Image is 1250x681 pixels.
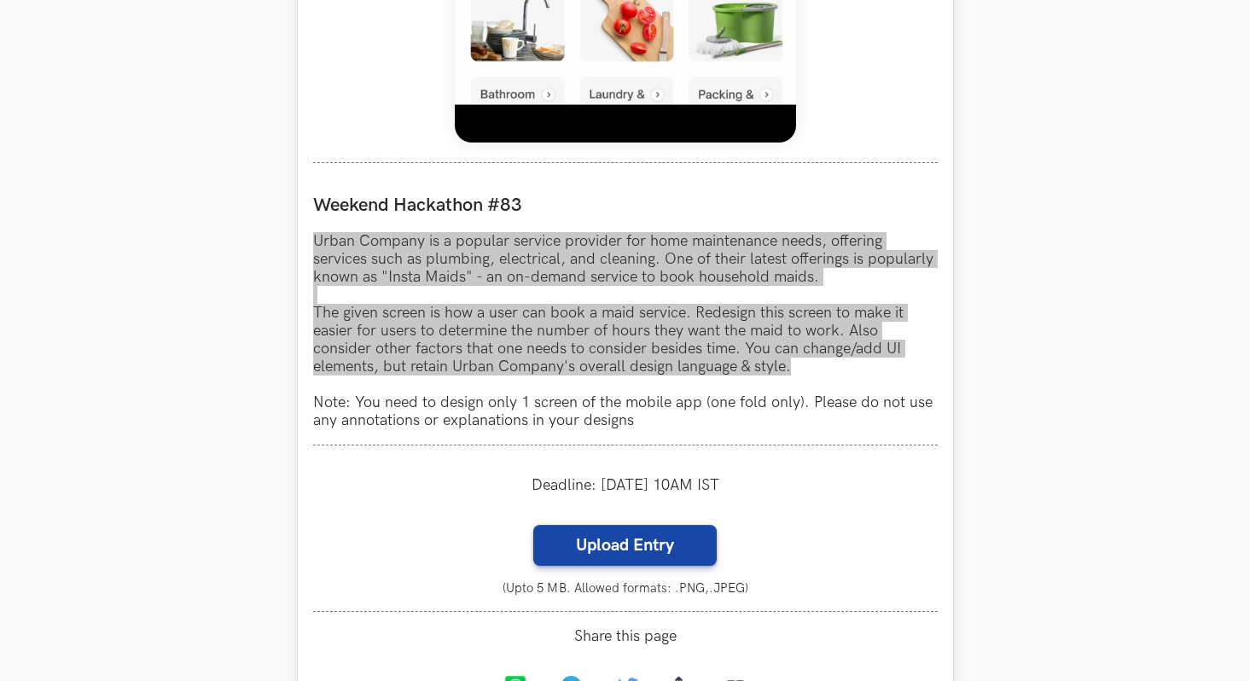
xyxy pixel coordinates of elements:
[313,194,938,217] label: Weekend Hackathon #83
[533,525,717,566] label: Upload Entry
[313,461,938,509] div: Deadline: [DATE] 10AM IST
[313,627,938,645] span: Share this page
[313,581,938,596] small: (Upto 5 MB. Allowed formats: .PNG,.JPEG)
[313,232,938,429] p: Urban Company is a popular service provider for home maintenance needs, offering services such as...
